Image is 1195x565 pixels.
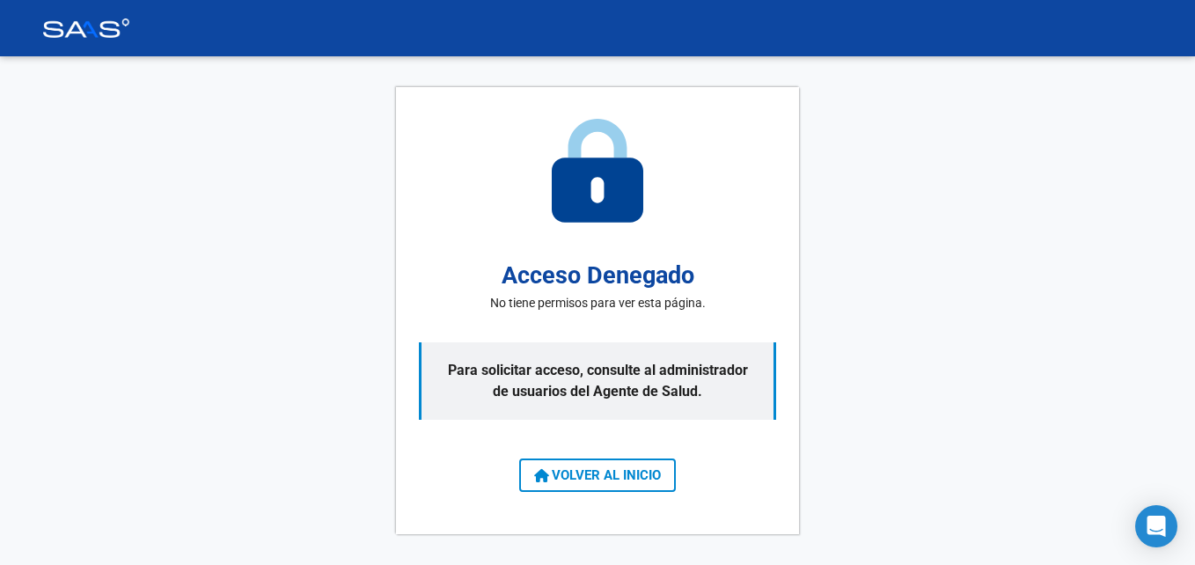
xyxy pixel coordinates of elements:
[490,294,706,312] p: No tiene permisos para ver esta página.
[502,258,694,294] h2: Acceso Denegado
[552,119,643,223] img: access-denied
[419,342,776,420] p: Para solicitar acceso, consulte al administrador de usuarios del Agente de Salud.
[519,459,676,492] button: VOLVER AL INICIO
[42,18,130,38] img: Logo SAAS
[534,467,661,483] span: VOLVER AL INICIO
[1135,505,1177,547] div: Open Intercom Messenger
